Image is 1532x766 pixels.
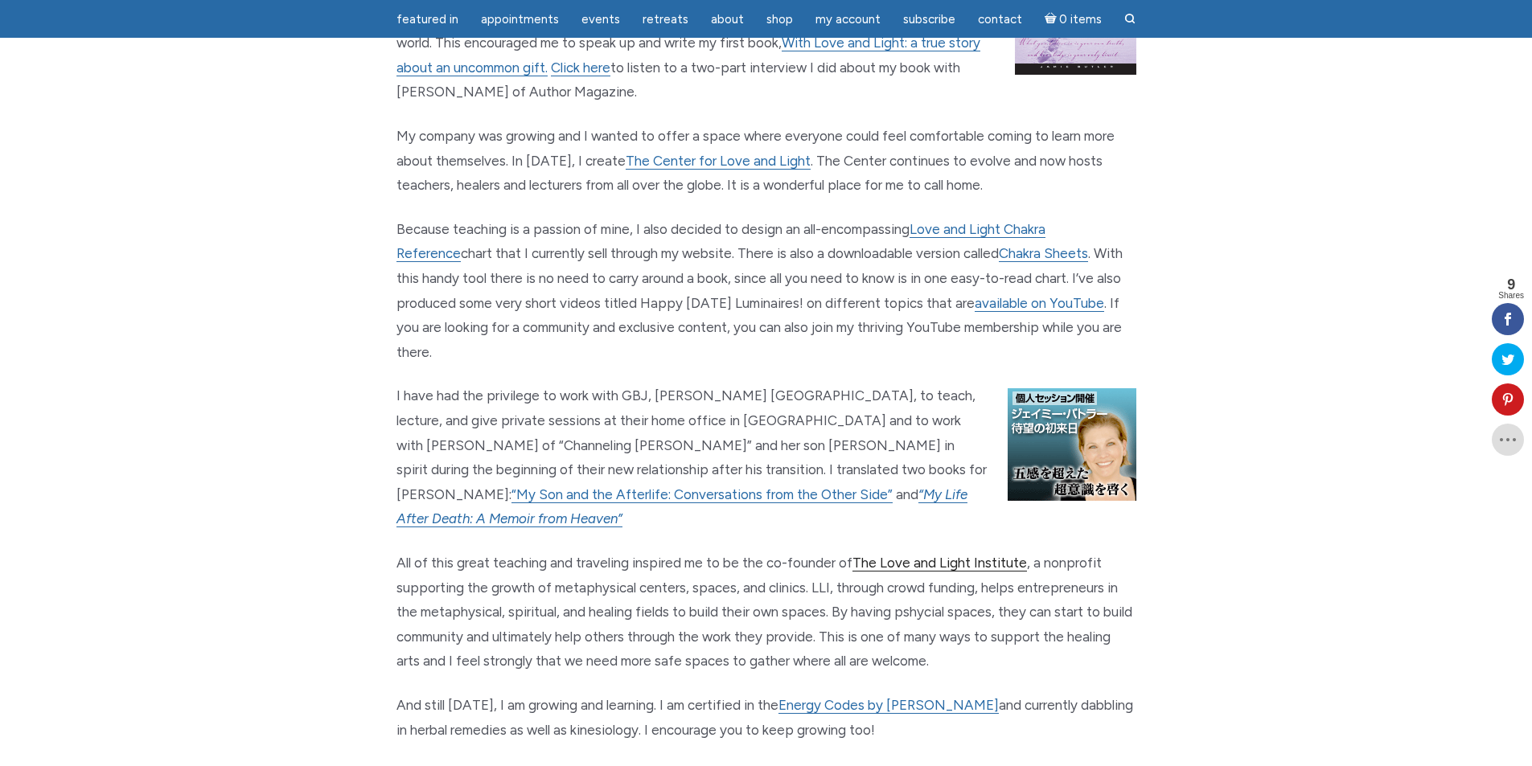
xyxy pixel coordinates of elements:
[1008,388,1136,501] img: 20090726jamie
[643,12,688,27] span: Retreats
[396,383,1136,531] p: I have had the privilege to work with GBJ, [PERSON_NAME] [GEOGRAPHIC_DATA], to teach, lecture, an...
[511,486,893,503] a: “My Son and the Afterlife: Conversations from the Other Side”
[1035,2,1112,35] a: Cart0 items
[471,4,569,35] a: Appointments
[551,59,610,76] a: Click here
[396,551,1136,674] p: All of this great teaching and traveling inspired me to be the co-founder of , a nonprofit suppor...
[481,12,559,27] span: Appointments
[387,4,468,35] a: featured in
[396,217,1136,365] p: Because teaching is a passion of mine, I also decided to design an all-encompassing chart that I ...
[968,4,1032,35] a: Contact
[396,693,1136,742] p: And still [DATE], I am growing and learning. I am certified in the and currently dabbling in herb...
[572,4,630,35] a: Events
[581,12,620,27] span: Events
[766,12,793,27] span: Shop
[778,697,999,714] a: Energy Codes by [PERSON_NAME]
[975,295,1104,312] a: available on YouTube
[757,4,803,35] a: Shop
[1045,12,1060,27] i: Cart
[711,12,744,27] span: About
[903,12,955,27] span: Subscribe
[1059,14,1102,26] span: 0 items
[999,245,1088,262] a: Chakra Sheets
[1498,277,1524,292] span: 9
[626,153,811,170] a: The Center for Love and Light
[633,4,698,35] a: Retreats
[978,12,1022,27] span: Contact
[893,4,965,35] a: Subscribe
[815,12,881,27] span: My Account
[806,4,890,35] a: My Account
[1498,292,1524,300] span: Shares
[396,12,458,27] span: featured in
[701,4,754,35] a: About
[852,555,1027,571] a: The Love and Light Institute
[396,124,1136,198] p: My company was growing and I wanted to offer a space where everyone could feel comfortable coming...
[396,35,980,76] a: With Love and Light: a true story about an uncommon gift.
